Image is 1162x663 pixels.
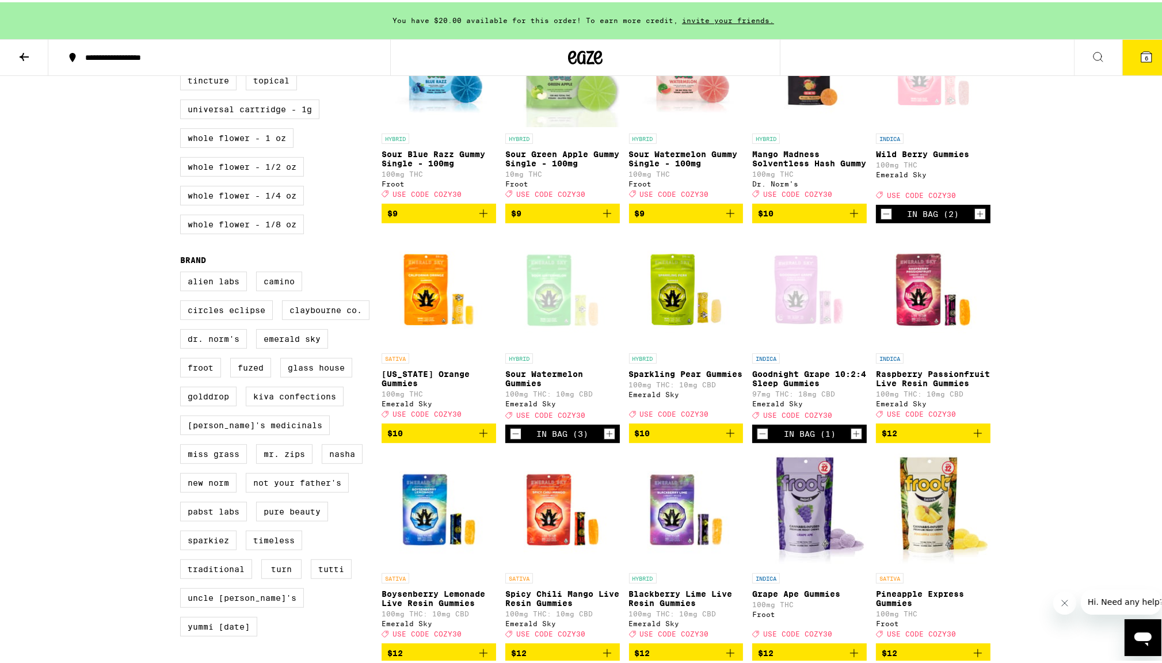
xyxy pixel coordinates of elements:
span: USE CODE COZY30 [763,628,832,635]
span: $10 [635,426,650,436]
button: Increment [974,206,986,218]
p: Sour Watermelon Gummy Single - 100mg [629,147,744,166]
label: Not Your Father's [246,471,349,490]
div: Froot [876,618,990,625]
span: $12 [387,646,403,656]
div: In Bag (1) [784,427,836,436]
div: In Bag (2) [908,207,959,216]
span: invite your friends. [678,14,778,22]
img: Emerald Sky - California Orange Gummies [382,230,496,345]
span: $10 [758,207,774,216]
label: Sparkiez [180,528,237,548]
a: Open page for Blackberry Lime Live Resin Gummies from Emerald Sky [629,450,744,641]
p: 100mg THC [629,168,744,176]
p: INDICA [876,351,904,361]
button: Add to bag [876,641,990,661]
p: Sour Blue Razz Gummy Single - 100mg [382,147,496,166]
p: INDICA [752,571,780,581]
span: 6 [1145,52,1148,59]
button: Add to bag [629,421,744,441]
label: Miss Grass [180,442,247,462]
label: [PERSON_NAME]'s Medicinals [180,413,330,433]
div: In Bag (3) [536,427,588,436]
label: New Norm [180,471,237,490]
img: Emerald Sky - Spicy Chili Mango Live Resin Gummies [505,450,620,565]
p: Grape Ape Gummies [752,587,867,596]
a: Open page for Grape Ape Gummies from Froot [752,450,867,641]
p: HYBRID [505,351,533,361]
label: NASHA [322,442,363,462]
p: Sparkling Pear Gummies [629,367,744,376]
span: USE CODE COZY30 [887,408,956,416]
button: Decrement [881,206,892,218]
p: HYBRID [505,131,533,142]
span: USE CODE COZY30 [516,409,585,417]
div: Froot [382,178,496,185]
span: USE CODE COZY30 [640,628,709,635]
a: Open page for Pineapple Express Gummies from Froot [876,450,990,641]
button: Add to bag [382,201,496,221]
span: USE CODE COZY30 [640,188,709,196]
a: Open page for Spicy Chili Mango Live Resin Gummies from Emerald Sky [505,450,620,641]
p: 100mg THC: 10mg CBD [505,388,620,395]
label: Whole Flower - 1/4 oz [180,184,304,203]
label: Dr. Norm's [180,327,247,346]
img: Emerald Sky - Blackberry Lime Live Resin Gummies [629,450,744,565]
span: $9 [511,207,521,216]
span: USE CODE COZY30 [393,408,462,416]
iframe: Close message [1053,589,1076,612]
p: SATIVA [382,571,409,581]
span: $12 [511,646,527,656]
p: 100mg THC [382,168,496,176]
label: Emerald Sky [256,327,328,346]
span: $12 [758,646,774,656]
label: Tincture [180,68,237,88]
p: Boysenberry Lemonade Live Resin Gummies [382,587,496,605]
a: Open page for Sour Blue Razz Gummy Single - 100mg from Froot [382,10,496,201]
p: [US_STATE] Orange Gummies [382,367,496,386]
label: Mr. Zips [256,442,313,462]
div: Dr. Norm's [752,178,867,185]
p: 100mg THC: 10mg CBD [505,608,620,615]
button: Increment [851,426,862,437]
img: Emerald Sky - Boysenberry Lemonade Live Resin Gummies [382,450,496,565]
p: Pineapple Express Gummies [876,587,990,605]
label: Glass House [280,356,352,375]
p: 100mg THC: 10mg CBD [629,379,744,386]
button: Add to bag [505,641,620,661]
a: Open page for Sour Watermelon Gummies from Emerald Sky [505,230,620,422]
button: Add to bag [382,421,496,441]
span: $12 [635,646,650,656]
span: USE CODE COZY30 [393,628,462,635]
span: $12 [882,646,897,656]
img: Froot - Grape Ape Gummies [752,450,867,565]
p: 97mg THC: 18mg CBD [752,388,867,395]
label: Uncle [PERSON_NAME]'s [180,586,304,605]
label: Circles Eclipse [180,298,273,318]
iframe: Button to launch messaging window [1125,617,1161,654]
p: Spicy Chili Mango Live Resin Gummies [505,587,620,605]
a: Open page for California Orange Gummies from Emerald Sky [382,230,496,421]
button: Increment [604,426,615,437]
label: Timeless [246,528,302,548]
button: Add to bag [505,201,620,221]
p: 100mg THC [752,168,867,176]
label: GoldDrop [180,384,237,404]
label: Yummi [DATE] [180,615,257,634]
p: 100mg THC [382,388,496,395]
div: Froot [752,608,867,616]
p: INDICA [752,351,780,361]
span: USE CODE COZY30 [887,189,956,197]
div: Emerald Sky [382,618,496,625]
label: Kiva Confections [246,384,344,404]
button: Decrement [510,426,521,437]
span: $9 [387,207,398,216]
span: USE CODE COZY30 [393,188,462,196]
a: Open page for Mango Madness Solventless Hash Gummy from Dr. Norm's [752,10,867,201]
span: USE CODE COZY30 [640,408,709,416]
a: Open page for Sour Watermelon Gummy Single - 100mg from Froot [629,10,744,201]
p: 100mg THC: 10mg CBD [876,388,990,395]
div: Emerald Sky [876,398,990,405]
p: SATIVA [876,571,904,581]
p: 100mg THC [752,599,867,606]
